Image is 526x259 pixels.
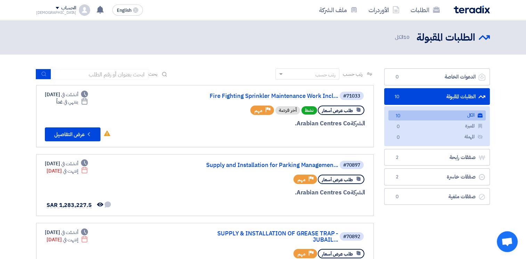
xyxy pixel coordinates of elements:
span: نشط [301,106,317,115]
a: الأوردرات [363,2,405,18]
div: #70892 [343,234,360,239]
div: [DATE] [47,167,88,175]
span: مهم [298,251,306,257]
a: الكل [388,110,486,120]
span: مهم [298,176,306,183]
a: الدعوات الخاصة0 [384,68,490,85]
div: Arabian Centres Co. [198,188,365,197]
div: [DATE] [45,160,88,167]
img: profile_test.png [79,5,90,16]
span: SAR 1,283,227.5 [47,201,92,209]
span: 10 [394,112,402,120]
span: أنشئت في [61,160,78,167]
span: إنتهت في [63,167,78,175]
a: SUPPLY & INSTALLATION OF GREASE TRAP - JUBAIL... [199,231,338,243]
span: طلب عرض أسعار [322,107,353,114]
span: الشركة [350,119,365,128]
span: طلب عرض أسعار [322,176,353,183]
div: أخر فرصة [275,106,300,115]
div: [DATE] [45,91,88,98]
div: #70897 [343,163,360,168]
span: 10 [403,33,410,41]
a: صفقات رابحة2 [384,149,490,166]
a: صفقات ملغية0 [384,188,490,205]
span: 2 [393,174,401,181]
span: الشركة [350,188,365,197]
a: Supply and Installation for Parking Managemen... [199,162,338,168]
span: 2 [393,154,401,161]
div: رتب حسب [315,71,335,78]
span: مهم [254,107,262,114]
a: الطلبات [405,2,445,18]
button: English [112,5,143,16]
div: [DATE] [47,236,88,243]
span: رتب حسب [343,70,363,78]
a: ملف الشركة [314,2,363,18]
span: الكل [395,33,411,41]
span: 10 [393,93,401,100]
span: ينتهي في [64,98,78,106]
button: عرض التفاصيل [45,127,100,141]
a: صفقات خاسرة2 [384,168,490,185]
span: English [117,8,131,13]
span: 0 [394,123,402,131]
a: المهملة [388,132,486,142]
a: المميزة [388,121,486,131]
span: أنشئت في [61,229,78,236]
div: Arabian Centres Co. [198,119,365,128]
div: الحساب [61,5,76,11]
input: ابحث بعنوان أو رقم الطلب [51,69,148,80]
h2: الطلبات المقبولة [416,31,475,44]
div: غداً [56,98,88,106]
span: 0 [393,193,401,200]
a: الطلبات المقبولة10 [384,88,490,105]
span: 0 [393,74,401,81]
a: Open chat [497,231,518,252]
img: Teradix logo [454,6,490,14]
span: أنشئت في [61,91,78,98]
a: Fire Fighting Sprinkler Maintenance Work Incl... [199,93,338,99]
div: [DEMOGRAPHIC_DATA] [36,11,76,15]
span: بحث [148,70,157,78]
span: إنتهت في [63,236,78,243]
span: 0 [394,134,402,141]
span: طلب عرض أسعار [322,251,353,257]
div: #71033 [343,94,360,99]
div: [DATE] [45,229,88,236]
